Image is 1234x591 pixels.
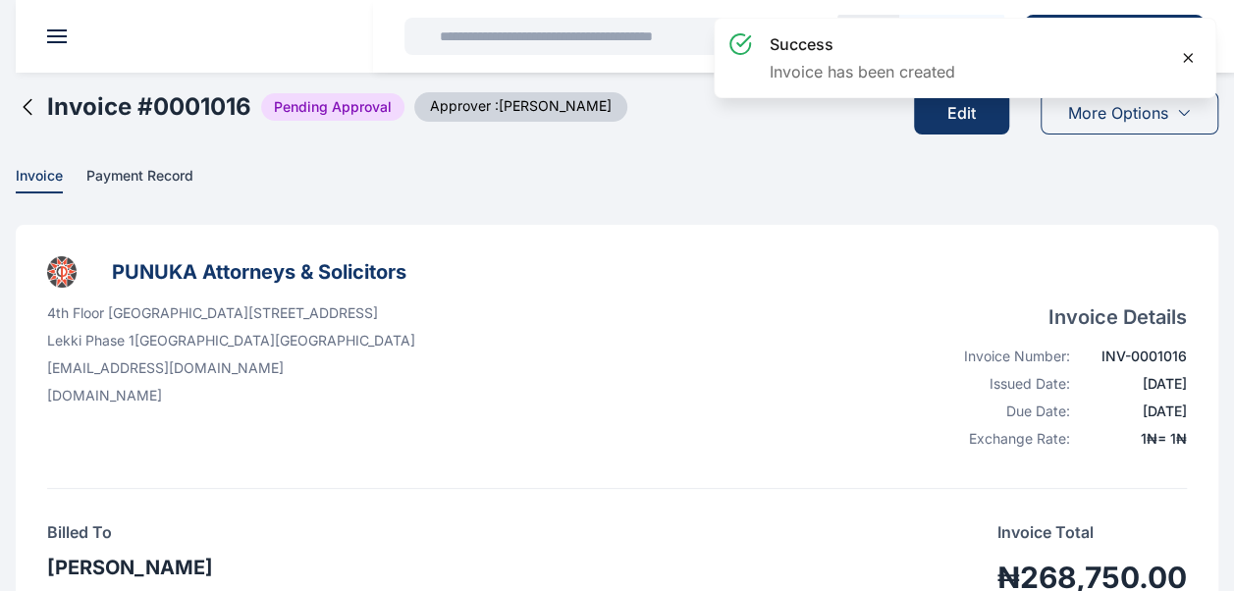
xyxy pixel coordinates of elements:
p: [EMAIL_ADDRESS][DOMAIN_NAME] [47,358,415,378]
span: Payment Record [86,167,193,188]
div: Due Date: [941,402,1069,421]
p: Lekki Phase 1 [GEOGRAPHIC_DATA] [GEOGRAPHIC_DATA] [47,331,415,350]
span: Approver : [PERSON_NAME] [414,92,627,122]
p: Invoice Total [997,520,1187,544]
div: [DATE] [1081,374,1187,394]
h2: Invoice # 0001016 [47,91,251,123]
p: 4th Floor [GEOGRAPHIC_DATA][STREET_ADDRESS] [47,303,415,323]
div: INV-0001016 [1081,347,1187,366]
h3: [PERSON_NAME] [47,552,213,583]
h4: Invoice Details [941,303,1187,331]
p: Invoice has been created [770,60,955,83]
h3: success [770,32,955,56]
div: Invoice Number: [941,347,1069,366]
img: businessLogo [47,256,77,288]
h4: Billed To [47,520,213,544]
span: Invoice [16,167,63,188]
div: [DATE] [1081,402,1187,421]
div: Exchange Rate: [941,429,1069,449]
h3: PUNUKA Attorneys & Solicitors [112,256,406,288]
span: Pending Approval [261,93,404,121]
p: [DOMAIN_NAME] [47,386,415,405]
div: Issued Date: [941,374,1069,394]
div: 1 ₦ = 1 ₦ [1081,429,1187,449]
